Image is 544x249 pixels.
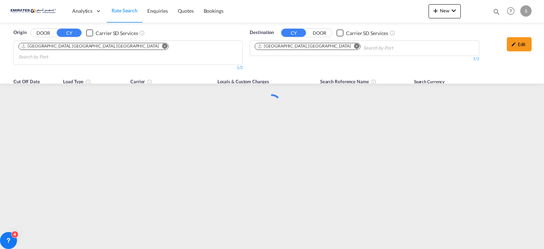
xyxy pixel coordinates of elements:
div: S [520,5,532,17]
span: Bookings [204,8,223,14]
button: DOOR [307,29,332,37]
div: 1/3 [13,65,243,71]
button: Remove [158,43,168,50]
div: icon-magnify [493,8,500,18]
div: Press delete to remove this chip. [21,43,160,49]
md-icon: Unchecked: Search for CY (Container Yard) services for all selected carriers.Checked : Search for... [390,30,395,36]
md-icon: icon-plus 400-fg [431,6,440,15]
input: Search by Port [363,43,431,54]
md-icon: Unchecked: Search for CY (Container Yard) services for all selected carriers.Checked : Search for... [139,30,145,36]
span: Destination [250,29,274,36]
div: Press delete to remove this chip. [257,43,352,49]
md-checkbox: Checkbox No Ink [86,29,138,36]
div: Port of Jebel Ali, Jebel Ali, AEJEA [21,43,159,49]
button: CY [281,29,306,37]
input: Search by Port [18,51,86,63]
button: DOOR [31,29,56,37]
div: Umm Qasr Port, IQUQR [257,43,351,49]
div: 1/3 [250,56,479,62]
md-chips-wrap: Chips container. Use arrow keys to select chips. [254,41,433,54]
span: Quotes [178,8,193,14]
div: icon-pencilEdit [507,37,532,51]
md-checkbox: Checkbox No Ink [336,29,388,36]
span: Carrier [130,79,152,84]
span: Cut Off Date [13,79,40,84]
div: Carrier SD Services [96,30,138,37]
md-chips-wrap: Chips container. Use arrow keys to select chips. [17,41,239,63]
span: Enquiries [147,8,168,14]
span: Analytics [72,7,92,15]
button: CY [57,29,81,37]
md-icon: icon-magnify [493,8,500,16]
span: Locals & Custom Charges [217,79,269,84]
md-icon: icon-pencil [511,42,516,47]
button: Remove [350,43,360,50]
img: c67187802a5a11ec94275b5db69a26e6.png [11,3,58,19]
div: Carrier SD Services [346,30,388,37]
span: New [431,8,458,13]
span: Rate Search [112,7,137,13]
span: Origin [13,29,26,36]
md-icon: The selected Trucker/Carrierwill be displayed in the rate results If the rates are from another f... [147,79,152,85]
span: Load Type [63,79,91,84]
button: icon-plus 400-fgNewicon-chevron-down [429,4,461,18]
span: Help [505,5,517,17]
md-icon: icon-information-outline [85,79,91,85]
div: Help [505,5,520,18]
md-icon: Your search will be saved by the below given name [371,79,376,85]
span: Search Currency [414,79,445,84]
span: Search Reference Name [320,79,376,84]
md-icon: icon-chevron-down [449,6,458,15]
